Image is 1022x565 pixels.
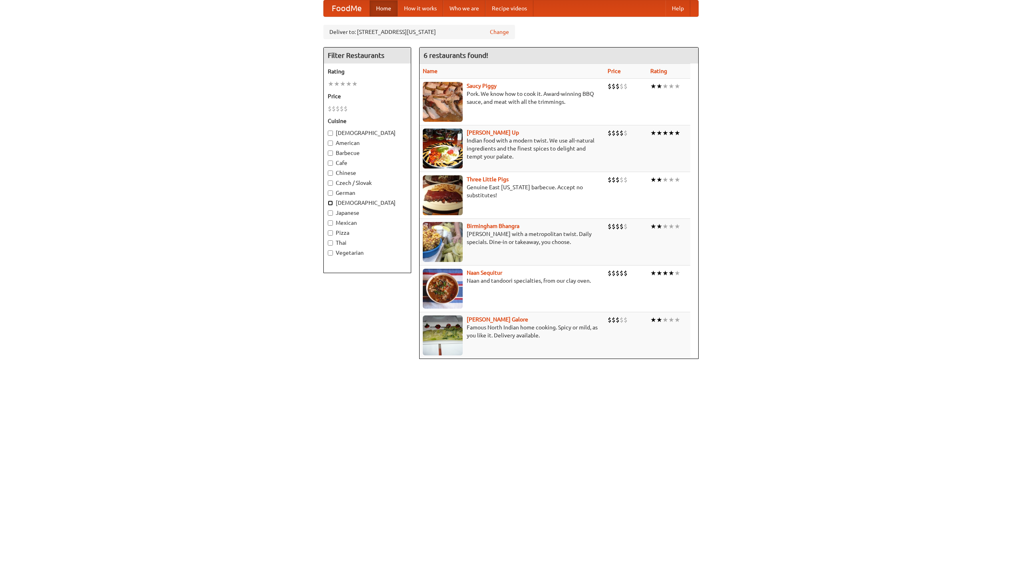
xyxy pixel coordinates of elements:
[328,210,333,216] input: Japanese
[424,52,488,59] ng-pluralize: 6 restaurants found!
[328,139,407,147] label: American
[624,222,628,231] li: $
[328,249,407,257] label: Vegetarian
[668,315,674,324] li: ★
[662,175,668,184] li: ★
[323,25,515,39] div: Deliver to: [STREET_ADDRESS][US_STATE]
[662,315,668,324] li: ★
[608,175,612,184] li: $
[612,222,616,231] li: $
[328,180,333,186] input: Czech / Slovak
[650,175,656,184] li: ★
[650,129,656,137] li: ★
[328,239,407,247] label: Thai
[608,222,612,231] li: $
[328,179,407,187] label: Czech / Slovak
[423,269,463,309] img: naansequitur.jpg
[674,269,680,278] li: ★
[324,0,370,16] a: FoodMe
[328,230,333,236] input: Pizza
[328,190,333,196] input: German
[650,82,656,91] li: ★
[650,68,667,74] a: Rating
[324,48,411,63] h4: Filter Restaurants
[328,159,407,167] label: Cafe
[328,117,407,125] h5: Cuisine
[352,79,358,88] li: ★
[674,82,680,91] li: ★
[608,269,612,278] li: $
[328,200,333,206] input: [DEMOGRAPHIC_DATA]
[467,129,519,136] a: [PERSON_NAME] Up
[467,316,528,323] a: [PERSON_NAME] Galore
[328,104,332,113] li: $
[656,269,662,278] li: ★
[398,0,443,16] a: How it works
[423,277,601,285] p: Naan and tandoori specialties, from our clay oven.
[668,222,674,231] li: ★
[328,229,407,237] label: Pizza
[328,67,407,75] h5: Rating
[328,161,333,166] input: Cafe
[328,219,407,227] label: Mexican
[344,104,348,113] li: $
[328,169,407,177] label: Chinese
[656,175,662,184] li: ★
[328,92,407,100] h5: Price
[668,82,674,91] li: ★
[423,175,463,215] img: littlepigs.jpg
[616,82,620,91] li: $
[624,82,628,91] li: $
[328,129,407,137] label: [DEMOGRAPHIC_DATA]
[624,269,628,278] li: $
[443,0,485,16] a: Who we are
[668,269,674,278] li: ★
[485,0,533,16] a: Recipe videos
[620,129,624,137] li: $
[616,222,620,231] li: $
[336,104,340,113] li: $
[467,270,502,276] b: Naan Sequitur
[620,82,624,91] li: $
[612,82,616,91] li: $
[423,82,463,122] img: saucy.jpg
[656,315,662,324] li: ★
[620,175,624,184] li: $
[674,175,680,184] li: ★
[616,269,620,278] li: $
[423,129,463,169] img: curryup.jpg
[340,104,344,113] li: $
[423,90,601,106] p: Pork. We know how to cook it. Award-winning BBQ sauce, and meat with all the trimmings.
[423,230,601,246] p: [PERSON_NAME] with a metropolitan twist. Daily specials. Dine-in or takeaway, you choose.
[674,315,680,324] li: ★
[662,269,668,278] li: ★
[662,222,668,231] li: ★
[423,183,601,199] p: Genuine East [US_STATE] barbecue. Accept no substitutes!
[624,129,628,137] li: $
[674,222,680,231] li: ★
[423,315,463,355] img: currygalore.jpg
[612,175,616,184] li: $
[423,68,438,74] a: Name
[608,315,612,324] li: $
[650,269,656,278] li: ★
[616,315,620,324] li: $
[662,82,668,91] li: ★
[616,175,620,184] li: $
[328,199,407,207] label: [DEMOGRAPHIC_DATA]
[620,315,624,324] li: $
[608,129,612,137] li: $
[616,129,620,137] li: $
[328,250,333,256] input: Vegetarian
[620,222,624,231] li: $
[328,149,407,157] label: Barbecue
[612,129,616,137] li: $
[328,151,333,156] input: Barbecue
[608,68,621,74] a: Price
[467,176,509,182] a: Three Little Pigs
[423,137,601,161] p: Indian food with a modern twist. We use all-natural ingredients and the finest spices to delight ...
[656,129,662,137] li: ★
[608,82,612,91] li: $
[674,129,680,137] li: ★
